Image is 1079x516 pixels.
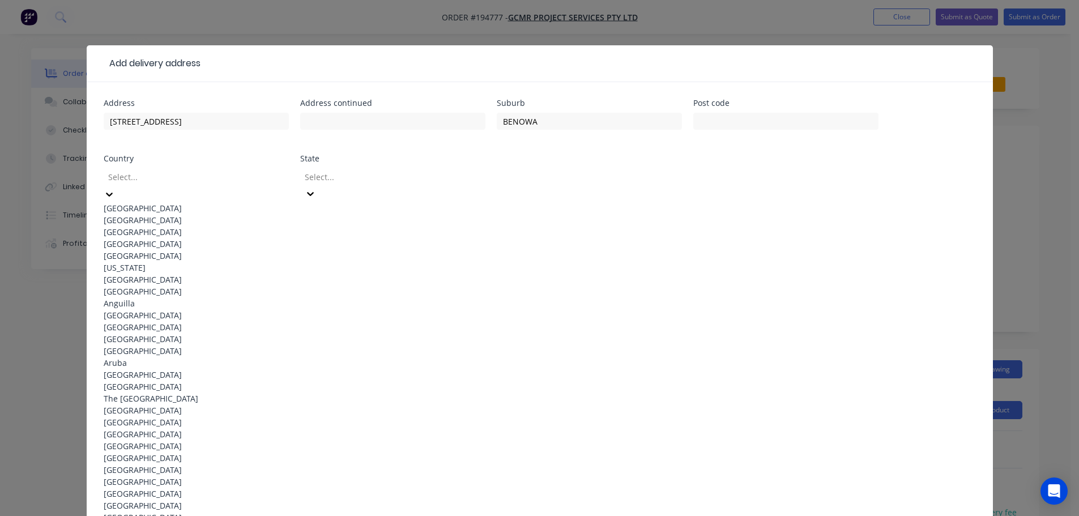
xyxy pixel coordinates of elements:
[104,238,289,250] div: [GEOGRAPHIC_DATA]
[104,285,289,297] div: [GEOGRAPHIC_DATA]
[104,250,289,262] div: [GEOGRAPHIC_DATA]
[104,404,289,416] div: [GEOGRAPHIC_DATA]
[104,297,289,309] div: Anguilla
[104,214,289,226] div: [GEOGRAPHIC_DATA]
[104,428,289,440] div: [GEOGRAPHIC_DATA]
[104,333,289,345] div: [GEOGRAPHIC_DATA]
[300,155,485,163] div: State
[104,345,289,357] div: [GEOGRAPHIC_DATA]
[104,488,289,500] div: [GEOGRAPHIC_DATA]
[104,440,289,452] div: [GEOGRAPHIC_DATA]
[104,57,201,70] div: Add delivery address
[104,452,289,464] div: [GEOGRAPHIC_DATA]
[104,99,289,107] div: Address
[104,321,289,333] div: [GEOGRAPHIC_DATA]
[104,416,289,428] div: [GEOGRAPHIC_DATA]
[693,99,878,107] div: Post code
[300,99,485,107] div: Address continued
[104,262,289,274] div: [US_STATE]
[104,393,289,404] div: The [GEOGRAPHIC_DATA]
[497,99,682,107] div: Suburb
[1040,477,1068,505] div: Open Intercom Messenger
[104,381,289,393] div: [GEOGRAPHIC_DATA]
[104,476,289,488] div: [GEOGRAPHIC_DATA]
[104,357,289,369] div: Aruba
[104,226,289,238] div: [GEOGRAPHIC_DATA]
[104,369,289,381] div: [GEOGRAPHIC_DATA]
[104,500,289,511] div: [GEOGRAPHIC_DATA]
[104,155,289,163] div: Country
[104,274,289,285] div: [GEOGRAPHIC_DATA]
[104,202,289,214] div: [GEOGRAPHIC_DATA]
[104,309,289,321] div: [GEOGRAPHIC_DATA]
[104,464,289,476] div: [GEOGRAPHIC_DATA]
